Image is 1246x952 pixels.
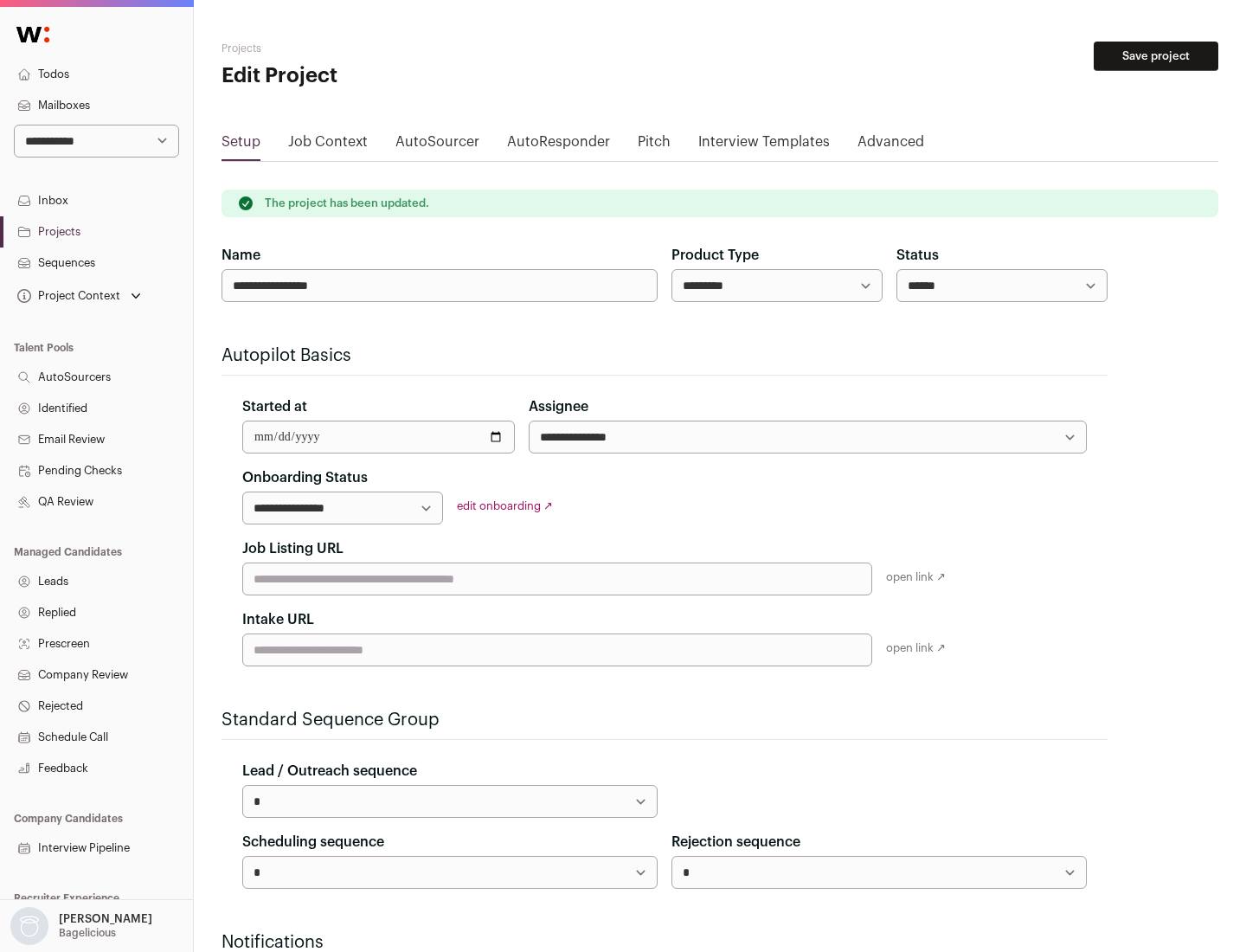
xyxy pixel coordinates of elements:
label: Scheduling sequence [242,832,384,852]
p: [PERSON_NAME] [59,912,152,926]
h2: Standard Sequence Group [222,708,1108,732]
p: Bagelicious [59,926,116,940]
label: Status [896,245,939,266]
a: Advanced [857,132,924,159]
label: Intake URL [242,609,314,630]
label: Name [222,245,260,266]
label: Product Type [671,245,759,266]
label: Job Listing URL [242,538,344,559]
label: Assignee [529,396,588,417]
label: Rejection sequence [671,832,800,852]
a: edit onboarding ↗ [457,500,553,511]
button: Open dropdown [7,907,156,945]
a: Pitch [638,132,671,159]
img: nopic.png [10,907,48,945]
a: AutoResponder [507,132,610,159]
a: AutoSourcer [395,132,479,159]
label: Lead / Outreach sequence [242,761,417,782]
h2: Projects [222,42,554,55]
a: Setup [222,132,260,159]
h2: Autopilot Basics [222,344,1108,368]
button: Save project [1094,42,1218,71]
img: Wellfound [7,17,59,52]
div: Project Context [14,289,120,303]
label: Started at [242,396,307,417]
button: Open dropdown [14,284,145,308]
label: Onboarding Status [242,467,368,488]
a: Interview Templates [698,132,830,159]
h1: Edit Project [222,62,554,90]
a: Job Context [288,132,368,159]
p: The project has been updated. [265,196,429,210]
